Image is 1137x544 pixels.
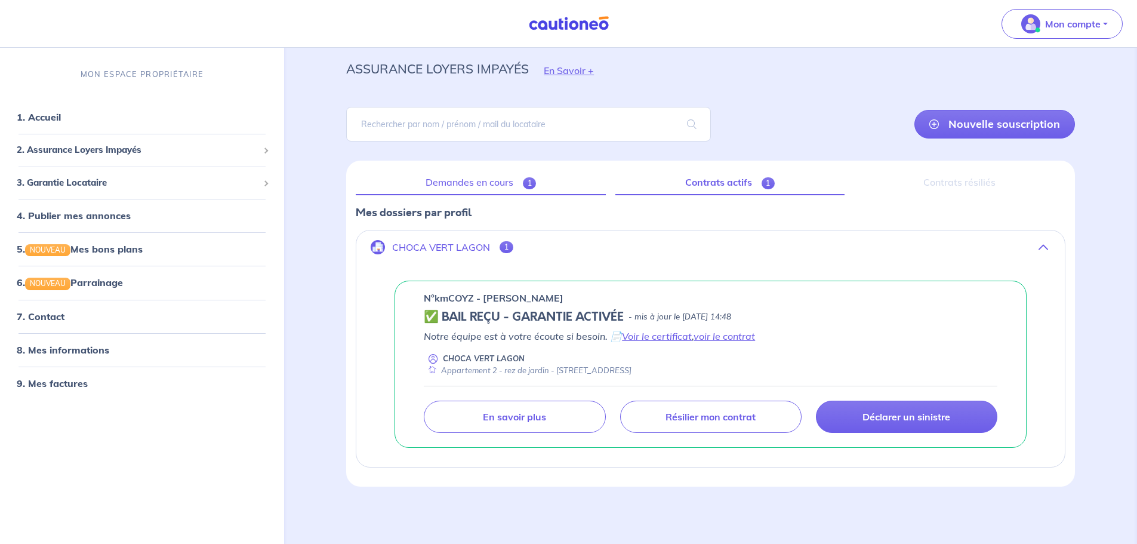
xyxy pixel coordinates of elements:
img: Cautioneo [524,16,614,31]
div: 3. Garantie Locataire [5,171,279,195]
img: illu_account_valid_menu.svg [1021,14,1040,33]
div: 9. Mes factures [5,371,279,395]
button: illu_account_valid_menu.svgMon compte [1002,9,1123,39]
span: 2. Assurance Loyers Impayés [17,143,258,157]
a: Contrats actifs1 [615,170,845,195]
h5: ✅ BAIL REÇU - GARANTIE ACTIVÉE [424,310,624,324]
span: search [673,107,711,141]
a: Demandes en cours1 [356,170,606,195]
a: Voir le certificat [622,330,692,342]
p: Notre équipe est à votre écoute si besoin. 📄 , [424,329,997,343]
a: Résilier mon contrat [620,401,802,433]
a: 7. Contact [17,311,64,322]
div: 2. Assurance Loyers Impayés [5,139,279,162]
a: voir le contrat [694,330,755,342]
p: En savoir plus [483,411,546,423]
p: - mis à jour le [DATE] 14:48 [628,311,731,323]
p: CHOCA VERT LAGON [392,242,490,253]
div: 7. Contact [5,305,279,328]
p: Résilier mon contrat [665,411,756,423]
p: Déclarer un sinistre [862,411,950,423]
p: assurance loyers impayés [346,58,529,79]
a: 5.NOUVEAUMes bons plans [17,243,143,255]
div: 6.NOUVEAUParrainage [5,271,279,294]
div: 4. Publier mes annonces [5,204,279,228]
a: Déclarer un sinistre [816,401,997,433]
a: 9. Mes factures [17,377,88,389]
span: 1 [500,241,513,253]
a: Nouvelle souscription [914,110,1075,139]
span: 3. Garantie Locataire [17,176,258,190]
p: CHOCA VERT LAGON [443,353,525,364]
div: 5.NOUVEAUMes bons plans [5,237,279,261]
div: state: CONTRACT-VALIDATED, Context: MORE-THAN-6-MONTHS,CHOOSE-CERTIFICATE,ALONE,LESSOR-DOCUMENTS [424,310,997,324]
a: 8. Mes informations [17,344,109,356]
img: illu_company.svg [371,240,385,254]
p: Mes dossiers par profil [356,205,1065,220]
p: MON ESPACE PROPRIÉTAIRE [81,69,204,80]
span: 1 [762,177,775,189]
div: 8. Mes informations [5,338,279,362]
a: 4. Publier mes annonces [17,210,131,222]
a: 1. Accueil [17,111,61,123]
p: n°kmCOYZ - [PERSON_NAME] [424,291,563,305]
button: En Savoir + [529,53,609,88]
a: En savoir plus [424,401,605,433]
p: Mon compte [1045,17,1101,31]
span: 1 [523,177,537,189]
div: 1. Accueil [5,105,279,129]
a: 6.NOUVEAUParrainage [17,276,123,288]
div: Appartement 2 - rez de jardin - [STREET_ADDRESS] [424,365,631,376]
button: CHOCA VERT LAGON1 [356,233,1065,262]
input: Rechercher par nom / prénom / mail du locataire [346,107,710,142]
